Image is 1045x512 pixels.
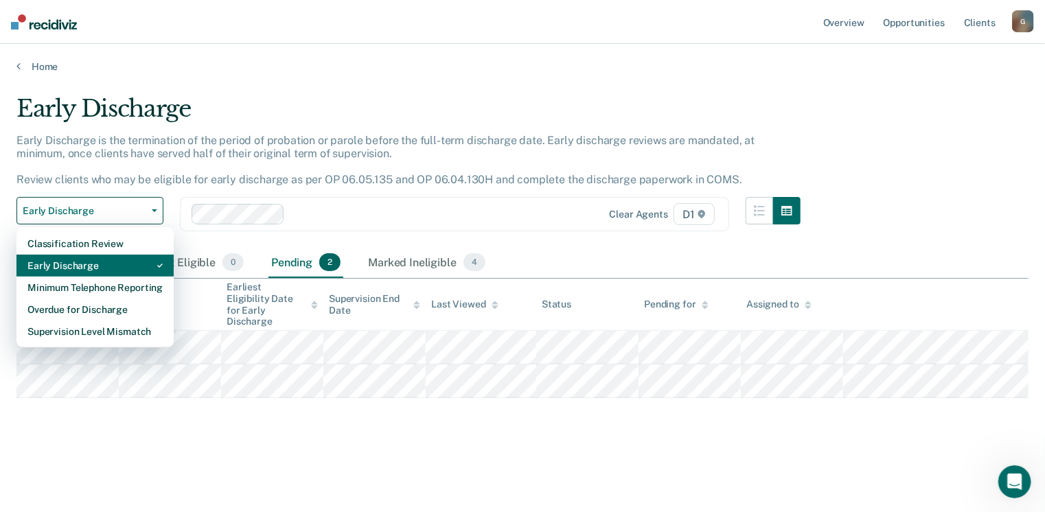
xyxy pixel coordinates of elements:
div: Last Viewed [431,299,498,310]
button: G [1012,10,1034,32]
div: Clear agents [610,209,668,220]
div: Supervision End Date [329,293,420,316]
div: Earliest Eligibility Date for Early Discharge [227,281,318,327]
div: Marked Ineligible4 [365,248,488,278]
span: Early Discharge [23,205,146,217]
div: Supervision Level Mismatch [27,321,163,342]
div: Early Discharge [16,95,801,134]
div: Minimum Telephone Reporting [27,277,163,299]
img: Recidiviz [11,14,77,30]
span: D1 [674,203,715,225]
div: Almost Eligible0 [136,248,246,278]
div: Pending2 [268,248,343,278]
span: 4 [463,253,485,271]
span: 2 [319,253,341,271]
div: Status [542,299,571,310]
p: Early Discharge is the termination of the period of probation or parole before the full-term disc... [16,134,755,187]
span: 0 [222,253,244,271]
a: Home [16,60,1029,73]
div: Overdue for Discharge [27,299,163,321]
div: Early Discharge [27,255,163,277]
button: Early Discharge [16,197,163,224]
div: Assigned to [746,299,811,310]
div: Pending for [644,299,708,310]
div: Classification Review [27,233,163,255]
iframe: Intercom live chat [998,465,1031,498]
